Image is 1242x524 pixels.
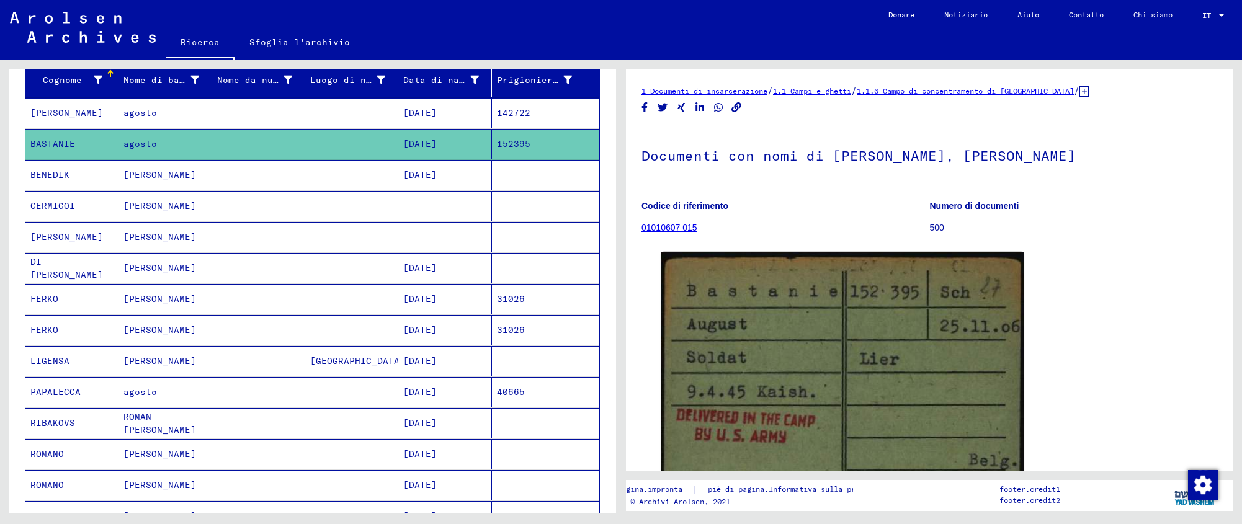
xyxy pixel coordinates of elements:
[123,74,218,86] font: Nome di battesimo
[712,100,725,115] button: Condividi su WhatsApp
[123,355,196,366] font: [PERSON_NAME]
[1188,470,1218,500] img: Modifica consenso
[1133,10,1173,19] font: Chi siamo
[497,386,525,397] font: 40665
[43,74,82,86] font: Cognome
[930,201,1019,211] font: Numero di documenti
[497,107,530,118] font: 142722
[403,262,437,273] font: [DATE]
[403,510,437,522] font: [DATE]
[730,100,743,115] button: Copia il collegamento
[497,324,525,335] font: 31026
[123,510,196,522] font: [PERSON_NAME]
[497,138,530,149] font: 152395
[403,417,437,429] font: [DATE]
[944,10,988,19] font: Notiziario
[1202,11,1211,20] font: IT
[30,231,103,242] font: [PERSON_NAME]
[1187,469,1217,499] div: Modifica consenso
[30,448,64,460] font: ROMANO
[30,169,69,180] font: BENEDIK
[118,63,212,97] mat-header-cell: Nome di battesimo
[708,484,877,494] font: piè di pagina.Informativa sulla privacy
[123,386,157,397] font: agosto
[851,85,857,96] font: /
[888,10,914,19] font: Donare
[30,479,64,491] font: ROMANO
[181,37,220,48] font: Ricerca
[403,107,437,118] font: [DATE]
[403,70,494,90] div: Data di nascita
[930,223,944,233] font: 500
[857,86,1074,95] font: 1.1.6 Campo di concentramento di [GEOGRAPHIC_DATA]
[123,169,196,180] font: [PERSON_NAME]
[123,262,196,273] font: [PERSON_NAME]
[587,484,682,494] font: piè di pagina.impronta
[641,223,697,233] a: 01010607 015
[767,85,773,96] font: /
[403,479,437,491] font: [DATE]
[403,448,437,460] font: [DATE]
[217,74,295,86] font: Nome da nubile
[403,169,437,180] font: [DATE]
[25,63,118,97] mat-header-cell: Cognome
[123,200,196,211] font: [PERSON_NAME]
[30,355,69,366] font: LIGENSA
[217,70,308,90] div: Nome da nubile
[123,479,196,491] font: [PERSON_NAME]
[30,70,118,90] div: Cognome
[123,70,214,90] div: Nome di battesimo
[497,293,525,304] font: 31026
[310,355,405,366] font: [GEOGRAPHIC_DATA]
[641,86,767,95] a: 1 Documenti di incarcerazione
[694,100,707,115] button: Condividi su LinkedIn
[123,324,196,335] font: [PERSON_NAME]
[497,70,587,90] div: Prigioniero n.
[123,448,196,460] font: [PERSON_NAME]
[30,510,64,522] font: ROMANO
[403,386,437,397] font: [DATE]
[310,74,400,86] font: Luogo di nascita
[675,100,688,115] button: Condividi su Xing
[166,27,235,60] a: Ricerca
[235,27,365,57] a: Sfoglia l'archivio
[638,100,651,115] button: Condividi su Facebook
[249,37,350,48] font: Sfoglia l'archivio
[30,386,81,397] font: PAPALECCA
[1069,10,1104,19] font: Contatto
[123,293,196,304] font: [PERSON_NAME]
[403,355,437,366] font: [DATE]
[123,107,157,118] font: agosto
[641,201,728,211] font: Codice di riferimento
[398,63,491,97] mat-header-cell: Data di nascita
[698,483,892,496] a: piè di pagina.Informativa sulla privacy
[403,138,437,149] font: [DATE]
[30,200,75,211] font: CERMIGOI
[310,70,401,90] div: Luogo di nascita
[497,74,575,86] font: Prigioniero n.
[30,138,75,149] font: BASTANIE
[641,147,1076,164] font: Documenti con nomi di [PERSON_NAME], [PERSON_NAME]
[305,63,398,97] mat-header-cell: Luogo di nascita
[587,497,730,506] font: Copyright © Archivi Arolsen, 2021
[656,100,669,115] button: Condividi su Twitter
[999,495,1060,505] font: footer.credit2
[492,63,599,97] mat-header-cell: Prigioniero n.
[403,293,437,304] font: [DATE]
[10,12,156,43] img: Arolsen_neg.svg
[999,484,1060,494] font: footer.credit1
[30,107,103,118] font: [PERSON_NAME]
[692,484,698,495] font: |
[212,63,305,97] mat-header-cell: Nome da nubile
[1172,479,1218,510] img: yv_logo.png
[1074,85,1079,96] font: /
[30,324,58,335] font: FERKO
[403,74,487,86] font: Data di nascita
[123,411,196,435] font: ROMAN [PERSON_NAME]
[773,86,851,95] font: 1.1 Campi e ghetti
[30,293,58,304] font: FERKO
[587,483,692,496] a: piè di pagina.impronta
[123,231,196,242] font: [PERSON_NAME]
